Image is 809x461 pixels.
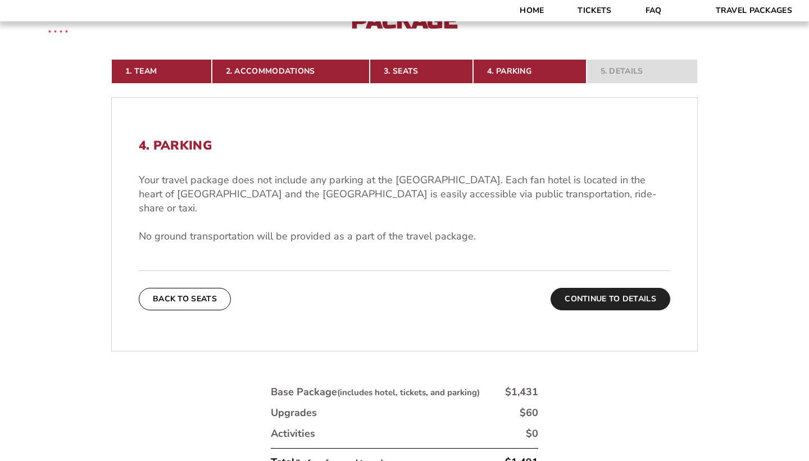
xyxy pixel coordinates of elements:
[271,385,480,399] div: Base Package
[271,406,317,420] div: Upgrades
[526,427,538,441] div: $0
[505,385,538,399] div: $1,431
[111,59,212,84] a: 1. Team
[139,229,670,243] p: No ground transportation will be provided as a part of the travel package.
[370,59,473,84] a: 3. Seats
[212,59,370,84] a: 2. Accommodations
[34,6,83,55] img: CBS Sports Thanksgiving Classic
[337,387,480,398] small: (includes hotel, tickets, and parking)
[520,406,538,420] div: $60
[271,427,315,441] div: Activities
[551,288,670,310] button: Continue To Details
[139,288,231,310] button: Back To Seats
[139,138,670,153] h2: 4. Parking
[139,173,670,216] p: Your travel package does not include any parking at the [GEOGRAPHIC_DATA]. Each fan hotel is loca...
